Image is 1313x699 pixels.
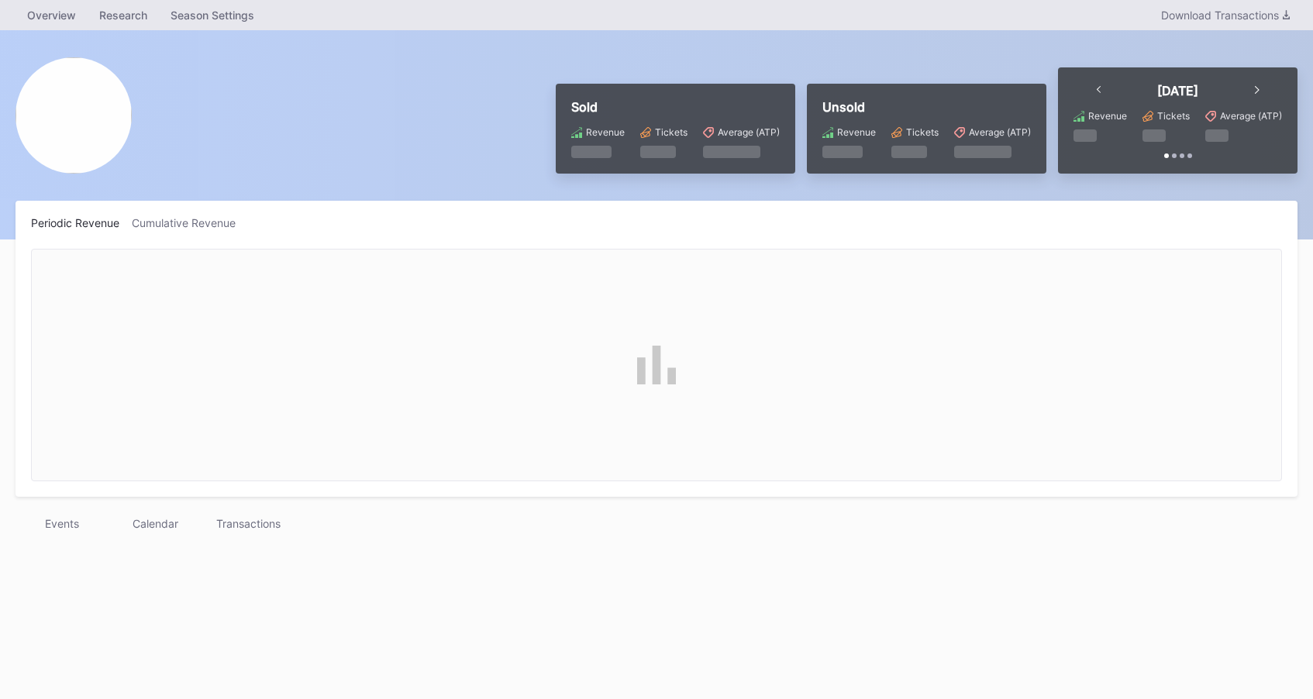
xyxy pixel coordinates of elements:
div: Revenue [837,126,876,138]
div: Sold [571,99,780,115]
div: Revenue [586,126,625,138]
div: Tickets [1157,110,1190,122]
div: [DATE] [1157,83,1198,98]
div: Cumulative Revenue [132,216,248,229]
div: Download Transactions [1161,9,1290,22]
div: Transactions [202,512,295,535]
div: Calendar [109,512,202,535]
a: Research [88,4,159,26]
div: Tickets [655,126,688,138]
div: Unsold [822,99,1031,115]
button: Download Transactions [1153,5,1297,26]
div: Periodic Revenue [31,216,132,229]
div: Average (ATP) [969,126,1031,138]
div: Tickets [906,126,939,138]
div: Average (ATP) [718,126,780,138]
div: Revenue [1088,110,1127,122]
a: Season Settings [159,4,266,26]
div: Average (ATP) [1220,110,1282,122]
a: Overview [16,4,88,26]
div: Events [16,512,109,535]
